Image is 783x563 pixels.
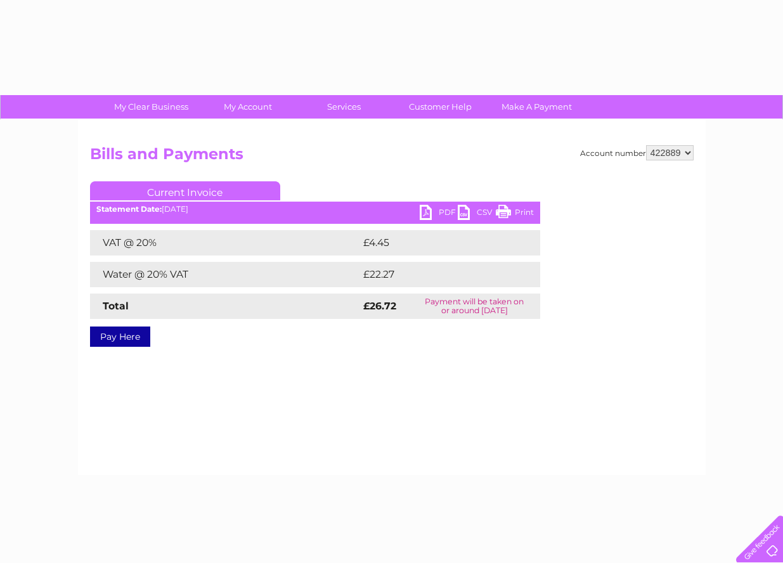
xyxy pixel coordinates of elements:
[292,95,396,119] a: Services
[360,230,510,256] td: £4.45
[103,300,129,312] strong: Total
[388,95,493,119] a: Customer Help
[420,205,458,223] a: PDF
[90,230,360,256] td: VAT @ 20%
[195,95,300,119] a: My Account
[90,181,280,200] a: Current Invoice
[99,95,204,119] a: My Clear Business
[458,205,496,223] a: CSV
[496,205,534,223] a: Print
[363,300,396,312] strong: £26.72
[90,205,540,214] div: [DATE]
[580,145,694,160] div: Account number
[96,204,162,214] b: Statement Date:
[90,145,694,169] h2: Bills and Payments
[484,95,589,119] a: Make A Payment
[90,262,360,287] td: Water @ 20% VAT
[360,262,514,287] td: £22.27
[409,294,540,319] td: Payment will be taken on or around [DATE]
[90,327,150,347] a: Pay Here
